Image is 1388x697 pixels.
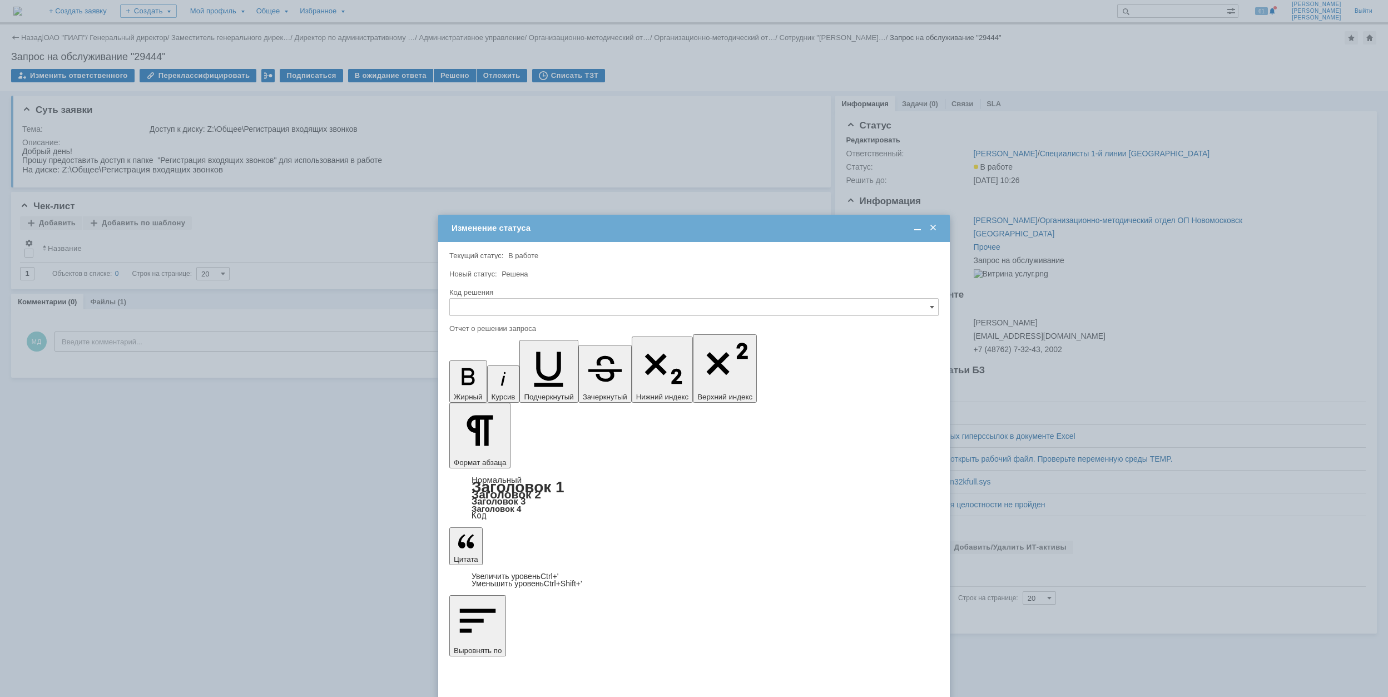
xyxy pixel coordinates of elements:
div: Код решения [449,289,936,296]
button: Жирный [449,360,487,403]
div: Отчет о решении запроса [449,325,936,332]
a: Нормальный [472,475,522,485]
span: Курсив [492,393,515,401]
a: Заголовок 3 [472,496,526,506]
span: Ctrl+' [541,572,559,581]
span: Закрыть [928,223,939,233]
a: Заголовок 4 [472,504,521,513]
span: Подчеркнутый [524,393,573,401]
span: Нижний индекс [636,393,689,401]
label: Новый статус: [449,270,497,278]
button: Формат абзаца [449,403,510,468]
span: Выровнять по [454,646,502,655]
button: Верхний индекс [693,334,757,403]
span: Ctrl+Shift+' [544,579,582,588]
span: Формат абзаца [454,458,506,467]
button: Подчеркнутый [519,340,578,403]
span: Цитата [454,555,478,563]
a: Заголовок 2 [472,488,541,501]
a: Код [472,511,487,521]
button: Курсив [487,365,520,403]
label: Текущий статус: [449,251,503,260]
span: Свернуть (Ctrl + M) [912,223,923,233]
button: Цитата [449,527,483,565]
span: Верхний индекс [697,393,752,401]
div: Цитата [449,573,939,587]
span: В работе [508,251,538,260]
span: Зачеркнутый [583,393,627,401]
button: Нижний индекс [632,337,693,403]
button: Зачеркнутый [578,345,632,403]
div: Изменение статуса [452,223,939,233]
a: Заголовок 1 [472,478,564,496]
span: Решена [502,270,528,278]
a: Increase [472,572,559,581]
a: Decrease [472,579,582,588]
button: Выровнять по [449,595,506,656]
div: Формат абзаца [449,476,939,520]
span: Жирный [454,393,483,401]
